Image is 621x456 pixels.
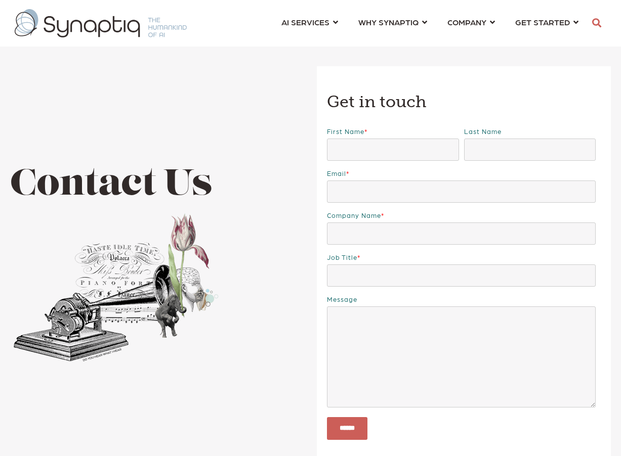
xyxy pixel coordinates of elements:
a: GET STARTED [515,13,578,31]
span: GET STARTED [515,15,570,29]
span: Job Title [327,253,357,261]
img: Collage of phonograph, flowers, and elephant and a hand [10,210,220,366]
span: Last name [464,127,502,135]
span: WHY SYNAPTIQ [358,15,419,29]
span: AI SERVICES [281,15,329,29]
span: Company name [327,211,381,219]
h1: Contact Us [10,166,304,206]
a: AI SERVICES [281,13,338,31]
span: COMPANY [447,15,486,29]
span: First name [327,127,364,135]
a: COMPANY [447,13,495,31]
img: synaptiq logo-1 [15,9,187,37]
span: Email [327,169,346,177]
h3: Get in touch [327,92,601,113]
span: Message [327,295,357,303]
a: WHY SYNAPTIQ [358,13,427,31]
nav: menu [271,5,589,41]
